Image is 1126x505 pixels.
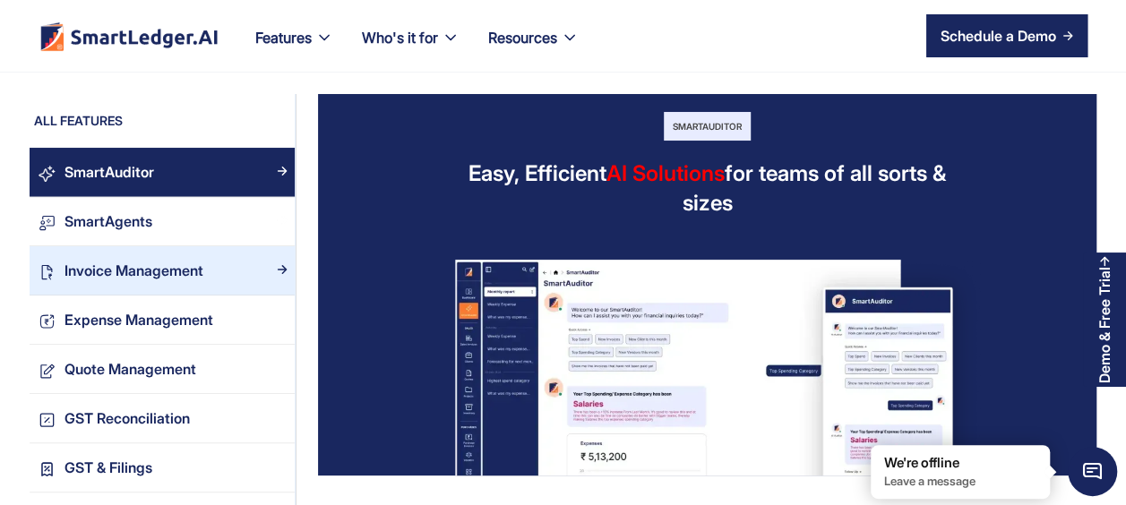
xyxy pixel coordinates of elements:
div: Features [255,25,312,50]
img: Arrow Right Blue [277,412,288,423]
div: SmartAuditor [664,112,751,141]
div: Schedule a Demo [940,25,1055,47]
div: ALL FEATURES [30,112,295,139]
div: Easy, Efficient for teams of all sorts & sizes [450,158,965,218]
a: SmartAgentsArrow Right Blue [30,197,295,246]
div: We're offline [884,454,1036,472]
a: home [39,21,219,51]
div: Resources [488,25,557,50]
a: Expense ManagementArrow Right Blue [30,295,295,345]
img: Arrow Right Blue [277,215,288,226]
div: GST & Filings [64,456,152,480]
a: GST & FilingsArrow Right Blue [30,443,295,492]
a: Invoice ManagementArrow Right Blue [30,246,295,295]
span: Chat Widget [1068,447,1117,496]
img: Arrow Right Blue [277,363,288,373]
div: SmartAuditor [64,160,154,184]
div: GST Reconciliation [64,407,190,431]
div: Features [241,25,348,72]
img: footer logo [39,21,219,51]
img: Arrow Right Blue [277,461,288,472]
a: Schedule a Demo [926,14,1087,57]
div: Who's it for [348,25,474,72]
a: SmartAuditorArrow Right Blue [30,148,295,197]
div: Quote Management [64,357,196,381]
div: SmartAgents [64,210,152,234]
div: Who's it for [362,25,438,50]
img: Arrow Right Blue [277,166,288,176]
img: Arrow Right Blue [277,313,288,324]
div: Resources [474,25,593,72]
div: Expense Management [64,308,213,332]
div: Invoice Management [64,259,203,283]
a: GST ReconciliationArrow Right Blue [30,394,295,443]
a: Quote ManagementArrow Right Blue [30,345,295,394]
img: arrow right icon [1062,30,1073,41]
div: Demo & Free Trial [1096,267,1113,383]
p: Leave a message [884,474,1036,489]
img: Arrow Right Blue [277,264,288,275]
span: AI Solutions [606,160,725,186]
